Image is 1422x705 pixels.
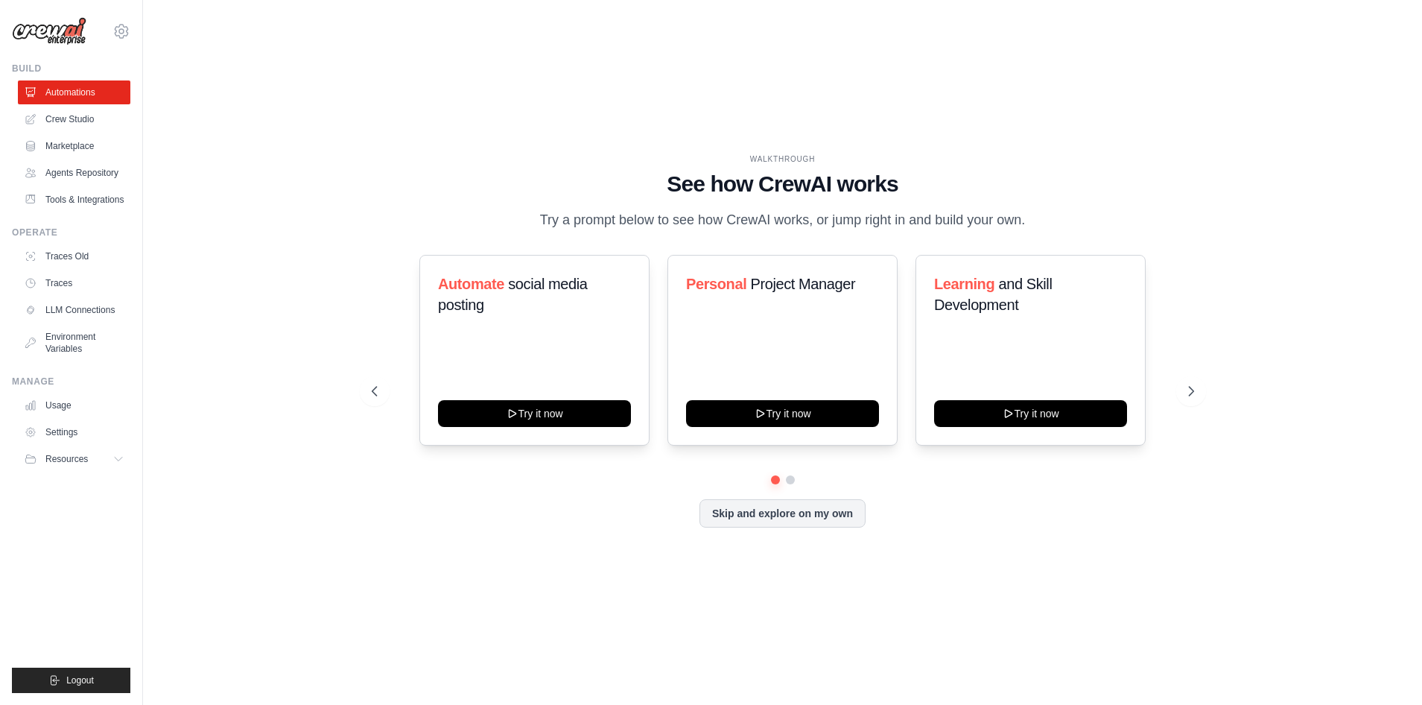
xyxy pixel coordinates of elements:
a: Traces Old [18,244,130,268]
div: WALKTHROUGH [372,154,1194,165]
h1: See how CrewAI works [372,171,1194,197]
span: Automate [438,276,504,292]
div: Build [12,63,130,75]
div: Operate [12,227,130,238]
a: Tools & Integrations [18,188,130,212]
a: LLM Connections [18,298,130,322]
span: Learning [934,276,994,292]
a: Usage [18,393,130,417]
span: Resources [45,453,88,465]
a: Crew Studio [18,107,130,131]
button: Logout [12,668,130,693]
a: Automations [18,80,130,104]
a: Environment Variables [18,325,130,361]
img: Logo [12,17,86,45]
button: Resources [18,447,130,471]
button: Try it now [438,400,631,427]
button: Try it now [686,400,879,427]
button: Skip and explore on my own [699,499,866,528]
a: Agents Repository [18,161,130,185]
a: Traces [18,271,130,295]
button: Try it now [934,400,1127,427]
span: Logout [66,674,94,686]
a: Marketplace [18,134,130,158]
span: social media posting [438,276,588,313]
span: Personal [686,276,746,292]
div: Manage [12,376,130,388]
a: Settings [18,420,130,444]
p: Try a prompt below to see how CrewAI works, or jump right in and build your own. [533,209,1033,231]
span: Project Manager [750,276,855,292]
